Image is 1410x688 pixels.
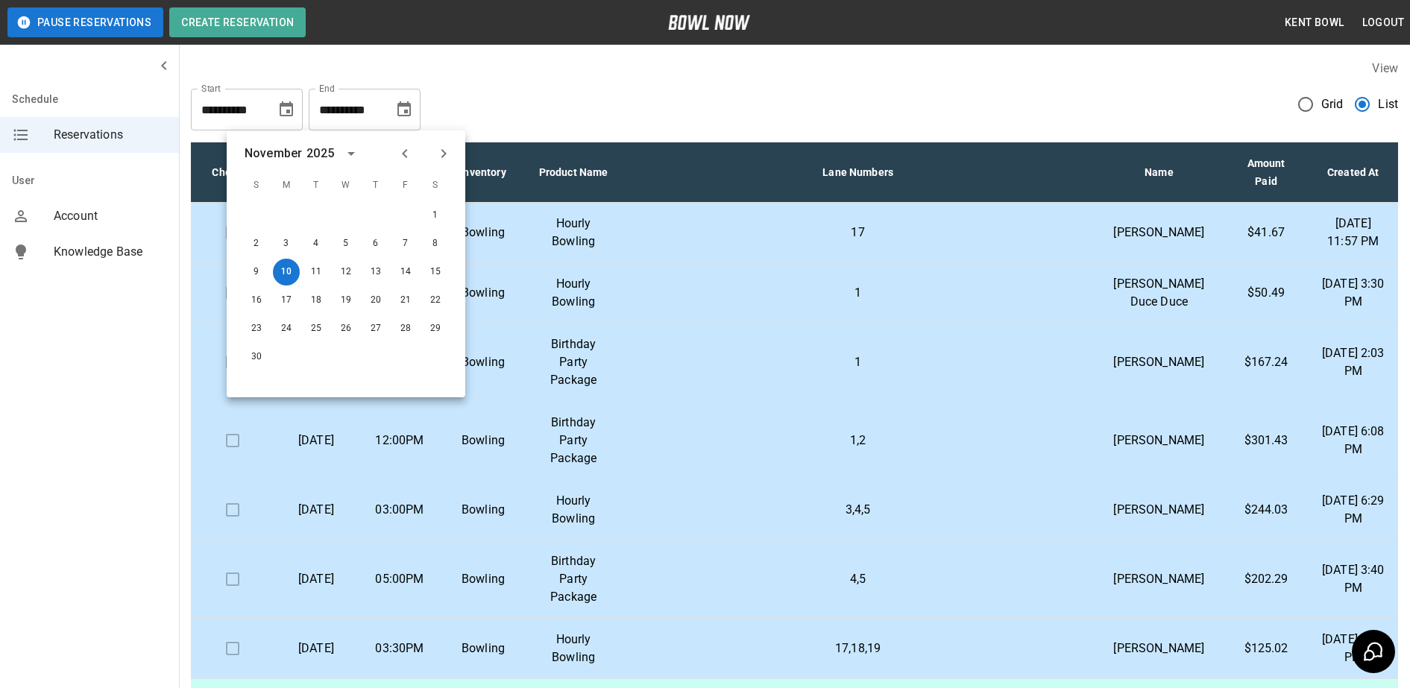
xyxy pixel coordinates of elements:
[362,315,389,342] button: Nov 27, 2025
[370,570,429,588] p: 05:00PM
[1356,9,1410,37] button: Logout
[668,15,750,30] img: logo
[537,631,610,666] p: Hourly Bowling
[1378,95,1398,113] span: List
[54,126,167,144] span: Reservations
[273,230,300,257] button: Nov 3, 2025
[7,7,163,37] button: Pause Reservations
[370,640,429,657] p: 03:30PM
[339,141,364,166] button: calendar view is open, switch to year view
[1320,344,1386,380] p: [DATE] 2:03 PM
[243,171,270,201] span: S
[333,287,359,314] button: Nov 19, 2025
[537,215,610,250] p: Hourly Bowling
[306,145,334,162] div: 2025
[537,414,610,467] p: Birthday Party Package
[362,171,389,201] span: T
[169,7,306,37] button: Create Reservation
[1321,95,1344,113] span: Grid
[389,95,419,124] button: Choose date, selected date is Nov 10, 2025
[243,315,270,342] button: Nov 23, 2025
[1236,353,1297,371] p: $167.24
[1236,570,1297,588] p: $202.29
[422,315,449,342] button: Nov 29, 2025
[634,284,1082,302] p: 1
[303,171,330,201] span: T
[333,230,359,257] button: Nov 5, 2025
[422,171,449,201] span: S
[431,141,456,166] button: Next month
[1106,640,1212,657] p: [PERSON_NAME]
[271,95,301,124] button: Choose date, selected date is Oct 10, 2025
[422,230,449,257] button: Nov 8, 2025
[634,432,1082,449] p: 1,2
[453,501,513,519] p: Bowling
[392,287,419,314] button: Nov 21, 2025
[453,432,513,449] p: Bowling
[1236,432,1297,449] p: $301.43
[362,230,389,257] button: Nov 6, 2025
[333,315,359,342] button: Nov 26, 2025
[453,224,513,242] p: Bowling
[634,640,1082,657] p: 17,18,19
[453,284,513,302] p: Bowling
[441,142,525,203] th: Inventory
[525,142,622,203] th: Product Name
[453,570,513,588] p: Bowling
[303,230,330,257] button: Nov 4, 2025
[1320,215,1386,250] p: [DATE] 11:57 PM
[537,275,610,311] p: Hourly Bowling
[392,315,419,342] button: Nov 28, 2025
[392,259,419,285] button: Nov 14, 2025
[1308,142,1398,203] th: Created At
[392,141,418,166] button: Previous month
[1320,492,1386,528] p: [DATE] 6:29 PM
[303,287,330,314] button: Nov 18, 2025
[1094,142,1224,203] th: Name
[1236,224,1297,242] p: $41.67
[1320,423,1386,458] p: [DATE] 6:08 PM
[303,315,330,342] button: Nov 25, 2025
[243,287,270,314] button: Nov 16, 2025
[1320,275,1386,311] p: [DATE] 3:30 PM
[1372,61,1398,75] label: View
[303,259,330,285] button: Nov 11, 2025
[286,501,346,519] p: [DATE]
[1320,631,1386,666] p: [DATE] 4:26 PM
[362,259,389,285] button: Nov 13, 2025
[370,432,429,449] p: 12:00PM
[370,501,429,519] p: 03:00PM
[634,224,1082,242] p: 17
[333,259,359,285] button: Nov 12, 2025
[1224,142,1309,203] th: Amount Paid
[1106,432,1212,449] p: [PERSON_NAME]
[537,552,610,606] p: Birthday Party Package
[1236,284,1297,302] p: $50.49
[286,640,346,657] p: [DATE]
[634,501,1082,519] p: 3,4,5
[243,344,270,370] button: Nov 30, 2025
[537,492,610,528] p: Hourly Bowling
[243,230,270,257] button: Nov 2, 2025
[1106,501,1212,519] p: [PERSON_NAME]
[392,230,419,257] button: Nov 7, 2025
[1236,501,1297,519] p: $244.03
[286,570,346,588] p: [DATE]
[634,570,1082,588] p: 4,5
[1106,224,1212,242] p: [PERSON_NAME]
[286,432,346,449] p: [DATE]
[245,145,302,162] div: November
[273,315,300,342] button: Nov 24, 2025
[453,640,513,657] p: Bowling
[273,259,300,285] button: Nov 10, 2025
[1106,570,1212,588] p: [PERSON_NAME]
[273,287,300,314] button: Nov 17, 2025
[422,287,449,314] button: Nov 22, 2025
[273,171,300,201] span: M
[537,335,610,389] p: Birthday Party Package
[333,171,359,201] span: W
[1106,353,1212,371] p: [PERSON_NAME]
[1279,9,1350,37] button: Kent Bowl
[191,142,274,203] th: Check In
[54,243,167,261] span: Knowledge Base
